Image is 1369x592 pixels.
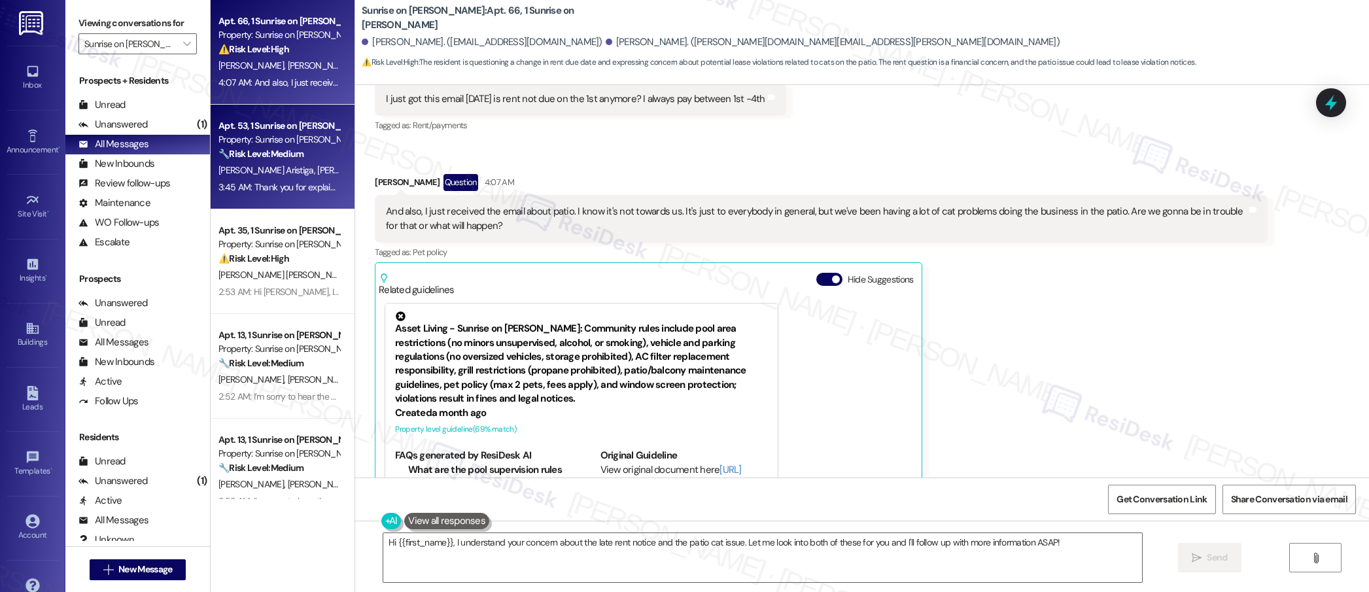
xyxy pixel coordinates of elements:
textarea: Hi {{first_name}}, I understand your concern about the late rent notice and the patio cat issue. ... [383,533,1142,582]
div: Property: Sunrise on [PERSON_NAME] [218,133,339,147]
i:  [1192,553,1202,563]
b: FAQs generated by ResiDesk AI [395,449,531,462]
span: Share Conversation via email [1231,493,1347,506]
div: I just got this email [DATE] is rent not due on the 1st anymore? I always pay between 1st -4th [386,92,765,106]
span: [PERSON_NAME] [PERSON_NAME] [218,269,351,281]
div: Review follow-ups [78,177,170,190]
div: Prospects [65,272,210,286]
div: [PERSON_NAME]. ([PERSON_NAME][DOMAIN_NAME][EMAIL_ADDRESS][PERSON_NAME][DOMAIN_NAME]) [606,35,1060,49]
div: Property level guideline ( 69 % match) [395,423,768,436]
b: Sunrise on [PERSON_NAME]: Apt. 66, 1 Sunrise on [PERSON_NAME] [362,4,623,32]
div: Property: Sunrise on [PERSON_NAME] [218,237,339,251]
span: [PERSON_NAME] [218,374,288,385]
div: Apt. 66, 1 Sunrise on [PERSON_NAME] [218,14,339,28]
a: Buildings [7,317,59,353]
strong: ⚠️ Risk Level: High [362,57,418,67]
div: Follow Ups [78,394,139,408]
span: [PERSON_NAME] [218,478,288,490]
div: Apt. 13, 1 Sunrise on [PERSON_NAME] [218,433,339,447]
div: Unread [78,98,126,112]
i:  [1311,553,1321,563]
span: New Message [118,563,172,576]
a: Site Visit • [7,189,59,224]
div: Apt. 35, 1 Sunrise on [PERSON_NAME] [218,224,339,237]
span: [PERSON_NAME] Aristiga [218,164,317,176]
div: All Messages [78,514,148,527]
strong: ⚠️ Risk Level: High [218,252,289,264]
i:  [103,565,113,575]
div: Unanswered [78,296,148,310]
b: Original Guideline [600,449,678,462]
div: (1) [194,114,210,135]
span: [PERSON_NAME] [288,478,353,490]
a: [URL][DOMAIN_NAME]… [600,463,742,490]
span: • [45,271,47,281]
strong: 🔧 Risk Level: Medium [218,357,303,369]
div: Prospects + Residents [65,74,210,88]
div: Tagged as: [375,243,1268,262]
div: All Messages [78,336,148,349]
span: Get Conversation Link [1117,493,1207,506]
i:  [183,39,190,49]
div: 2:53 AM: Hi [PERSON_NAME], I’m sorry to hear your water heater isn’t working again. I’ll submit a... [218,286,1162,298]
label: Hide Suggestions [848,273,914,287]
div: Unknown [78,533,134,547]
label: Viewing conversations for [78,13,197,33]
span: • [47,207,49,217]
div: Created a month ago [395,406,768,420]
strong: ⚠️ Risk Level: High [218,43,289,55]
div: Property: Sunrise on [PERSON_NAME] [218,447,339,461]
a: Account [7,510,59,546]
strong: 🔧 Risk Level: Medium [218,462,303,474]
div: Unread [78,455,126,468]
span: [PERSON_NAME] [218,60,288,71]
div: Escalate [78,235,130,249]
div: Apt. 53, 1 Sunrise on [PERSON_NAME] [218,119,339,133]
input: All communities [84,33,176,54]
div: Unanswered [78,474,148,488]
button: Send [1178,543,1241,572]
div: View original document here [600,463,769,491]
div: 4:07 AM: And also, I just received the email about patio. I know it's not towards us. It's just t... [218,77,1149,88]
button: Get Conversation Link [1108,485,1215,514]
span: • [50,464,52,474]
div: Tagged as: [375,116,786,135]
span: Rent/payments [413,120,468,131]
div: Unread [78,316,126,330]
div: Active [78,375,122,389]
button: Share Conversation via email [1222,485,1356,514]
div: All Messages [78,137,148,151]
div: Property: Sunrise on [PERSON_NAME] [218,28,339,42]
a: Templates • [7,446,59,481]
div: New Inbounds [78,355,154,369]
span: : The resident is questioning a change in rent due date and expressing concern about potential le... [362,56,1196,69]
div: Residents [65,430,210,444]
img: ResiDesk Logo [19,11,46,35]
span: [PERSON_NAME] [288,60,353,71]
div: New Inbounds [78,157,154,171]
span: Send [1207,551,1227,565]
span: [PERSON_NAME] [PERSON_NAME] [317,164,450,176]
a: Leads [7,382,59,417]
div: WO Follow-ups [78,216,159,230]
span: Pet policy [413,247,447,258]
div: [PERSON_NAME] [375,174,1268,195]
div: Property: Sunrise on [PERSON_NAME] [218,342,339,356]
span: [PERSON_NAME] [288,374,353,385]
div: Unanswered [78,118,148,131]
div: 3:45 AM: Thank you for explaining the light fixture issue, [PERSON_NAME]. Could you also let me k... [218,181,861,193]
div: (1) [194,471,210,491]
div: Active [78,494,122,508]
div: Apt. 13, 1 Sunrise on [PERSON_NAME] [218,328,339,342]
div: Asset Living - Sunrise on [PERSON_NAME]: Community rules include pool area restrictions (no minor... [395,311,768,406]
a: Inbox [7,60,59,96]
strong: 🔧 Risk Level: Medium [218,148,303,160]
div: Question [443,174,478,190]
button: New Message [90,559,186,580]
div: 4:07 AM [481,175,514,189]
span: • [58,143,60,152]
a: Insights • [7,253,59,288]
div: And also, I just received the email about patio. I know it's not towards us. It's just to everybo... [386,205,1247,233]
div: Maintenance [78,196,150,210]
li: What are the pool supervision rules for children? [408,463,563,491]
